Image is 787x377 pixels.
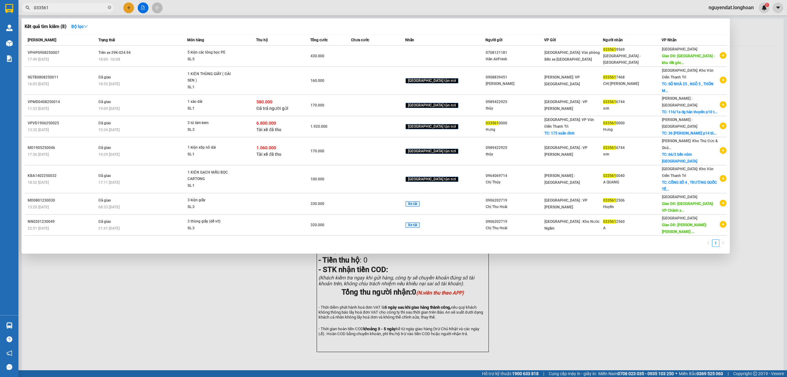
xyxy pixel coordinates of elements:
span: TC: CỔNG SỐ 4 , TRƯỜNG QUỐC TẾ... [662,180,717,191]
span: 11:33 [DATE] [28,106,49,111]
span: Người nhận [603,38,623,42]
div: 7468 [603,74,661,81]
li: Next Page [719,239,727,247]
span: 320.000 [310,223,324,227]
span: [GEOGRAPHIC_DATA] tận nơi [405,124,458,130]
div: SL: 1 [188,151,234,158]
div: SL: 3 [188,225,234,232]
span: Đã trả người gửi [256,106,288,111]
div: A QUANG [603,179,661,186]
span: question-circle [6,336,12,342]
span: Xe tải [405,201,420,207]
span: 033561 [603,174,616,178]
div: 3 thùng giấy (dễ vỡ) [188,218,234,225]
span: plus-circle [720,77,726,83]
div: 9569 [603,46,661,53]
span: [GEOGRAPHIC_DATA] [662,195,697,199]
div: 3 tủ làm kem [188,120,234,126]
span: [PERSON_NAME]: Kho Thủ Đức & Quậ... [662,139,718,150]
span: Giao DĐ: [PERSON_NAME]: [PERSON_NAME] ... [662,223,707,234]
li: Previous Page [705,239,712,247]
div: MD1905250046 [28,145,97,151]
span: plus-circle [720,147,726,154]
div: thủy [486,105,544,112]
div: 5 kiện các tông bọc PE [188,49,234,56]
span: Trạng thái [98,38,115,42]
span: 580.000 [256,99,272,104]
div: VPVD1906250025 [28,120,97,126]
span: Người gửi [485,38,502,42]
span: 033561 [486,121,499,125]
span: 100.000 [310,177,324,181]
span: plus-circle [720,122,726,129]
span: 1.920.000 [310,124,327,129]
div: 0989422925 [486,145,544,151]
span: 17:49 [DATE] [28,57,49,62]
span: TC: 36 [PERSON_NAME] p14 bì... [662,131,716,135]
span: [GEOGRAPHIC_DATA] tận nơi [405,103,458,108]
span: Chưa cước [351,38,369,42]
span: Tài xế đã thu [256,127,281,132]
span: 21:41 [DATE] [98,226,120,231]
span: Giao DĐ: [GEOGRAPHIC_DATA] - khu đất góc... [662,54,715,65]
span: 170.000 [310,149,324,153]
span: 430.000 [310,54,324,58]
span: TC: 116/1a đg hàn thuyên p10 t... [662,110,717,114]
div: 0906202719 [486,197,544,204]
div: Hưng [486,126,544,133]
span: Đã giao [98,219,111,224]
div: [PERSON_NAME] [486,81,544,87]
div: KBA1402250032 [28,173,97,179]
span: [GEOGRAPHIC_DATA] : VP [PERSON_NAME] [544,146,587,157]
div: VPMD0408250014 [28,99,97,105]
div: 2560 [603,219,661,225]
span: [GEOGRAPHIC_DATA]: Văn phòng Bến xe [GEOGRAPHIC_DATA] [544,50,600,62]
div: SGTB0808250011 [28,74,97,81]
div: 1 KIỆN GẠCH MẪU BỌC CARTONG [188,169,234,182]
div: Huyền [603,204,661,210]
span: 033561 [603,146,616,150]
div: 6744 [603,99,661,105]
span: [GEOGRAPHIC_DATA] tận nơi [405,149,458,154]
a: 1 [712,240,719,247]
span: Tài xế đã thu [256,152,281,157]
li: 1 [712,239,719,247]
div: 1 KIỆN THÙNG GIẤY ( ĐÀI SEN ) [188,71,234,84]
img: warehouse-icon [6,40,13,46]
span: TC: SỐ NHÀ 25 , NGÕ 5 , THÔN M... [662,82,714,93]
span: 22:51 [DATE] [28,226,49,231]
div: SL: 3 [188,126,234,133]
div: 0000 [486,120,544,126]
span: [GEOGRAPHIC_DATA] : Kho Nước Ngầm [544,219,599,231]
span: 160.000 [310,78,324,83]
span: 033561 [603,121,616,125]
span: plus-circle [720,200,726,207]
div: sơn [603,151,661,158]
div: 0040 [603,173,661,179]
h3: Kết quả tìm kiếm ( 8 ) [25,23,66,30]
div: SL: 1 [188,84,234,91]
span: [GEOGRAPHIC_DATA] tận nơi [405,177,458,182]
div: 0000 [603,120,661,126]
div: thủy [486,151,544,158]
span: plus-circle [720,52,726,59]
span: 033561 [603,100,616,104]
span: Trên xe 29K-024.94 [98,50,131,55]
span: [PERSON_NAME] : [GEOGRAPHIC_DATA] [544,174,580,185]
span: [GEOGRAPHIC_DATA] [662,47,697,51]
div: CHỊ [PERSON_NAME] [603,81,661,87]
span: left [706,241,710,245]
span: message [6,364,12,370]
span: plus-circle [720,175,726,182]
div: Chị Thu Hoài [486,225,544,231]
span: Đã giao [98,100,111,104]
div: 1 xào dài [188,98,234,105]
span: 18:00 - 10/08 [98,57,120,62]
strong: Bộ lọc [71,24,88,29]
div: SL: 1 [188,182,234,189]
span: 033561 [603,219,616,224]
span: 08:33 [DATE] [98,205,120,209]
span: 19:29 [DATE] [98,152,120,157]
div: Hưng [603,126,661,133]
span: 6.800.000 [256,121,276,126]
